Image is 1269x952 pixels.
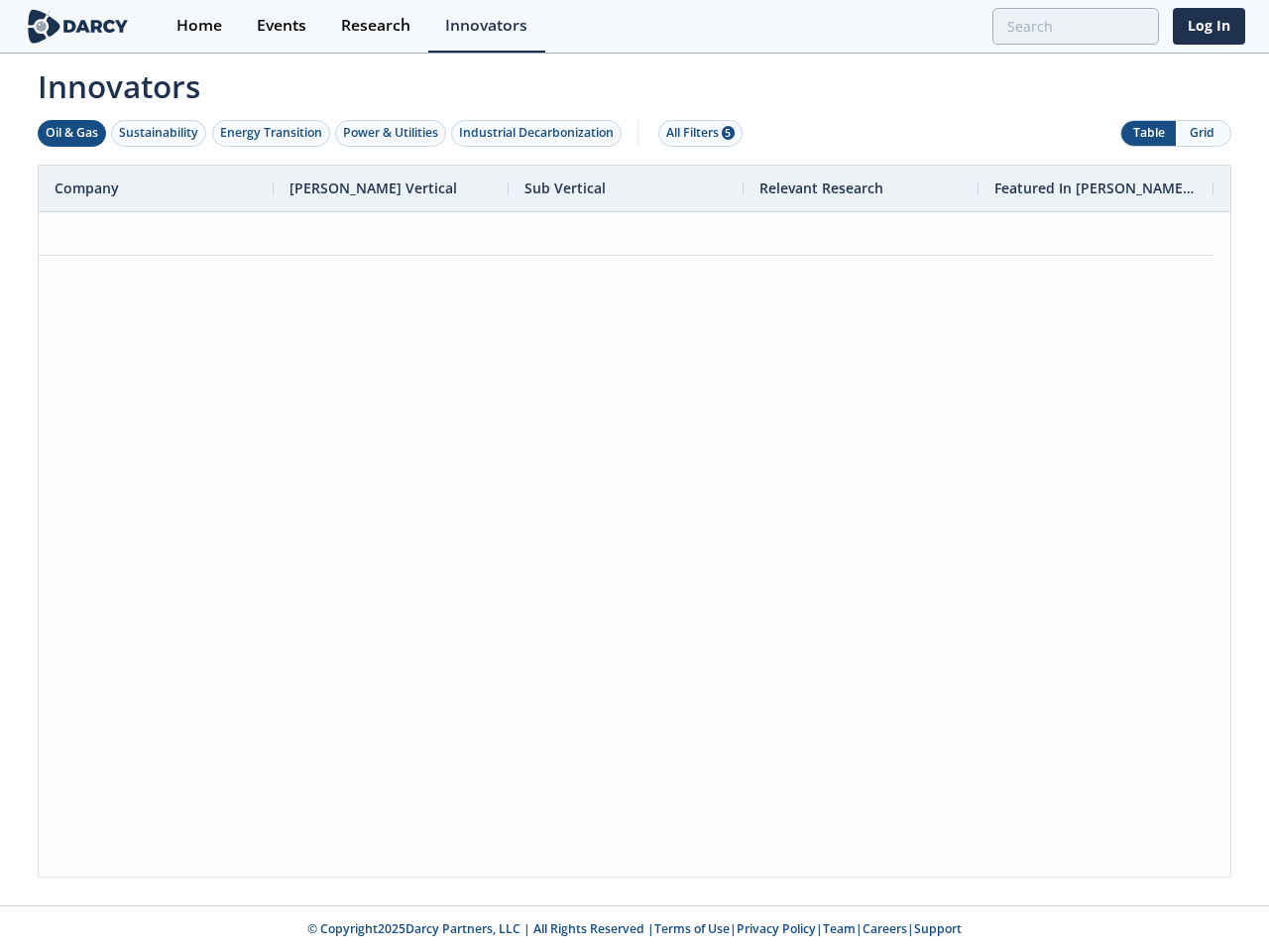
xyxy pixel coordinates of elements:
span: Company [55,178,119,197]
img: logo-wide.svg [24,9,132,44]
button: Grid [1176,121,1230,146]
div: Research [341,18,410,34]
a: Team [823,920,856,937]
button: Industrial Decarbonization [451,120,622,147]
div: Energy Transition [220,124,322,142]
a: Privacy Policy [737,920,816,937]
div: Events [257,18,306,34]
a: Support [914,920,962,937]
div: Sustainability [119,124,198,142]
button: Oil & Gas [38,120,106,147]
div: All Filters [666,124,735,142]
button: Table [1121,121,1176,146]
button: Power & Utilities [335,120,446,147]
span: 5 [722,126,735,140]
button: Sustainability [111,120,206,147]
span: Sub Vertical [524,178,606,197]
span: Innovators [24,56,1245,109]
input: Advanced Search [992,8,1159,45]
button: Energy Transition [212,120,330,147]
span: Featured In [PERSON_NAME] Live [994,178,1198,197]
a: Terms of Use [654,920,730,937]
div: Oil & Gas [46,124,98,142]
span: Relevant Research [759,178,883,197]
a: Log In [1173,8,1245,45]
div: Home [176,18,222,34]
p: © Copyright 2025 Darcy Partners, LLC | All Rights Reserved | | | | | [28,920,1241,938]
div: Industrial Decarbonization [459,124,614,142]
div: Power & Utilities [343,124,438,142]
span: [PERSON_NAME] Vertical [289,178,457,197]
button: All Filters 5 [658,120,743,147]
a: Careers [863,920,907,937]
div: Innovators [445,18,527,34]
